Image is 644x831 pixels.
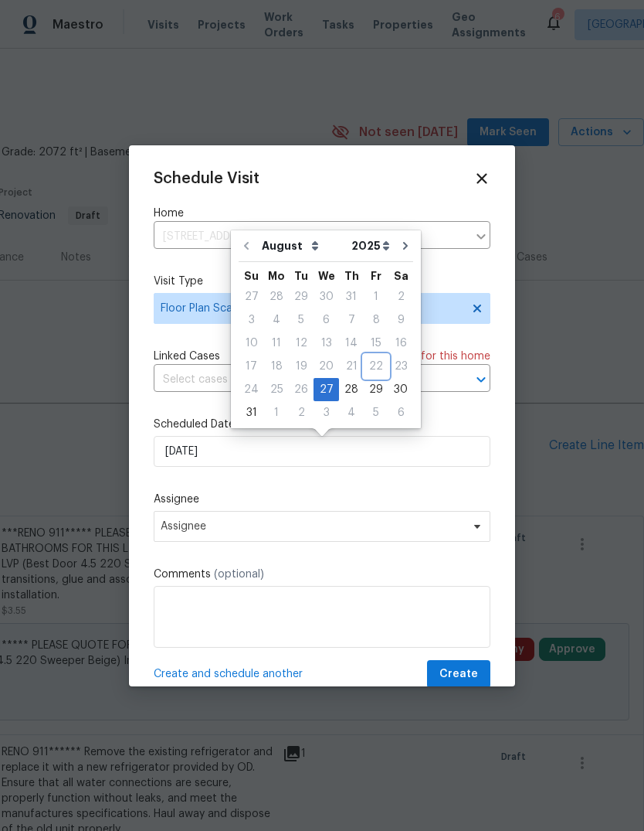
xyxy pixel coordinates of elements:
div: 5 [364,402,388,424]
div: 10 [239,332,264,354]
div: Sun Jul 27 2025 [239,285,264,308]
div: Tue Sep 02 2025 [289,401,314,424]
div: 18 [264,356,289,377]
div: 9 [388,309,413,331]
div: Mon Aug 25 2025 [264,378,289,401]
div: Wed Aug 06 2025 [314,308,339,332]
input: Select cases [154,368,447,392]
div: 20 [314,356,339,377]
div: 3 [314,402,339,424]
div: 29 [364,379,388,400]
div: Mon Sep 01 2025 [264,401,289,424]
div: Sat Aug 16 2025 [388,332,413,355]
div: Wed Aug 13 2025 [314,332,339,355]
div: 2 [289,402,314,424]
div: Thu Jul 31 2025 [339,285,364,308]
input: M/D/YYYY [154,436,490,467]
div: 6 [388,402,413,424]
div: Sat Aug 02 2025 [388,285,413,308]
div: 4 [264,309,289,331]
abbr: Friday [371,271,381,281]
div: 16 [388,332,413,354]
div: Thu Aug 14 2025 [339,332,364,355]
div: 31 [239,402,264,424]
div: Sun Aug 17 2025 [239,355,264,378]
div: 26 [289,379,314,400]
div: Thu Aug 21 2025 [339,355,364,378]
div: Sun Aug 31 2025 [239,401,264,424]
div: Fri Aug 29 2025 [364,378,388,401]
div: 5 [289,309,314,331]
div: 2 [388,286,413,308]
div: Sun Aug 03 2025 [239,308,264,332]
div: Tue Jul 29 2025 [289,285,314,308]
span: Close [473,170,490,187]
div: 14 [339,332,364,354]
div: Sat Aug 23 2025 [388,355,413,378]
div: 3 [239,309,264,331]
label: Comments [154,567,490,582]
div: 8 [364,309,388,331]
div: Wed Aug 20 2025 [314,355,339,378]
div: Fri Sep 05 2025 [364,401,388,424]
div: 28 [339,379,364,400]
div: Tue Aug 05 2025 [289,308,314,332]
div: Mon Jul 28 2025 [264,285,289,308]
div: 4 [339,402,364,424]
abbr: Monday [268,271,285,281]
div: 15 [364,332,388,354]
div: 17 [239,356,264,377]
div: 1 [364,286,388,308]
div: Fri Aug 08 2025 [364,308,388,332]
div: 25 [264,379,289,400]
div: Sat Sep 06 2025 [388,401,413,424]
div: Mon Aug 18 2025 [264,355,289,378]
div: 28 [264,286,289,308]
div: Wed Sep 03 2025 [314,401,339,424]
button: Open [470,369,492,390]
div: 7 [339,309,364,331]
div: Wed Jul 30 2025 [314,285,339,308]
div: Tue Aug 12 2025 [289,332,314,355]
div: 1 [264,402,289,424]
div: Sun Aug 10 2025 [239,332,264,355]
label: Home [154,206,490,221]
div: 22 [364,356,388,377]
span: Create and schedule another [154,666,303,682]
div: Thu Sep 04 2025 [339,401,364,424]
div: Fri Aug 22 2025 [364,355,388,378]
div: Fri Aug 15 2025 [364,332,388,355]
div: Thu Aug 07 2025 [339,308,364,332]
div: Tue Aug 19 2025 [289,355,314,378]
input: Enter in an address [154,225,467,249]
div: 30 [314,286,339,308]
div: 27 [314,379,339,400]
div: Sat Aug 30 2025 [388,378,413,401]
div: Wed Aug 27 2025 [314,378,339,401]
div: Sat Aug 09 2025 [388,308,413,332]
span: Linked Cases [154,349,220,364]
button: Go to previous month [235,230,258,261]
label: Scheduled Date [154,417,490,432]
span: Create [439,665,478,684]
span: Assignee [161,520,463,533]
button: Create [427,660,490,689]
div: 6 [314,309,339,331]
div: 27 [239,286,264,308]
select: Month [258,234,347,257]
abbr: Saturday [394,271,408,281]
abbr: Wednesday [318,271,335,281]
div: 23 [388,356,413,377]
div: 21 [339,356,364,377]
div: 31 [339,286,364,308]
span: (optional) [214,569,264,580]
abbr: Thursday [344,271,359,281]
div: 11 [264,332,289,354]
div: Tue Aug 26 2025 [289,378,314,401]
div: Sun Aug 24 2025 [239,378,264,401]
div: Mon Aug 04 2025 [264,308,289,332]
select: Year [347,234,394,257]
button: Go to next month [394,230,417,261]
div: 24 [239,379,264,400]
abbr: Sunday [244,271,259,281]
